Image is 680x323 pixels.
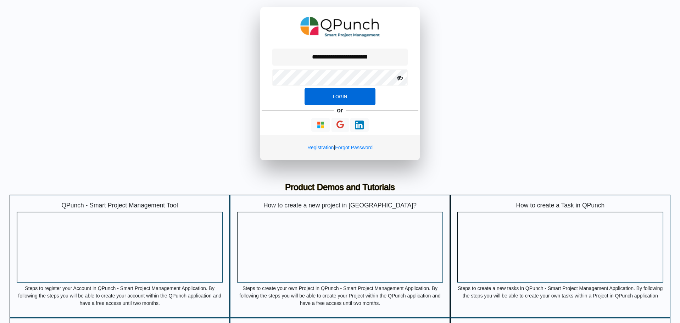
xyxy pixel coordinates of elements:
[350,118,369,132] button: Continue With LinkedIn
[333,94,347,99] span: Login
[17,202,223,209] h5: QPunch - Smart Project Management Tool
[335,145,373,150] a: Forgot Password
[311,118,330,132] button: Continue With Microsoft Azure
[237,202,443,209] h5: How to create a new project in [GEOGRAPHIC_DATA]?
[331,118,349,132] button: Continue With Google
[260,135,420,160] div: |
[300,14,380,40] img: QPunch
[355,121,364,129] img: Loading...
[307,145,334,150] a: Registration
[336,105,345,115] h5: or
[305,88,375,106] button: Login
[15,182,665,193] h3: Product Demos and Tutorials
[457,202,663,209] h5: How to create a Task in QPunch
[17,285,223,306] p: Steps to register your Account in QPunch - Smart Project Management Application. By following the...
[316,121,325,129] img: Loading...
[457,285,663,306] p: Steps to create a new tasks in QPunch - Smart Project Management Application. By following the st...
[237,285,443,306] p: Steps to create your own Project in QPunch - Smart Project Management Application. By following t...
